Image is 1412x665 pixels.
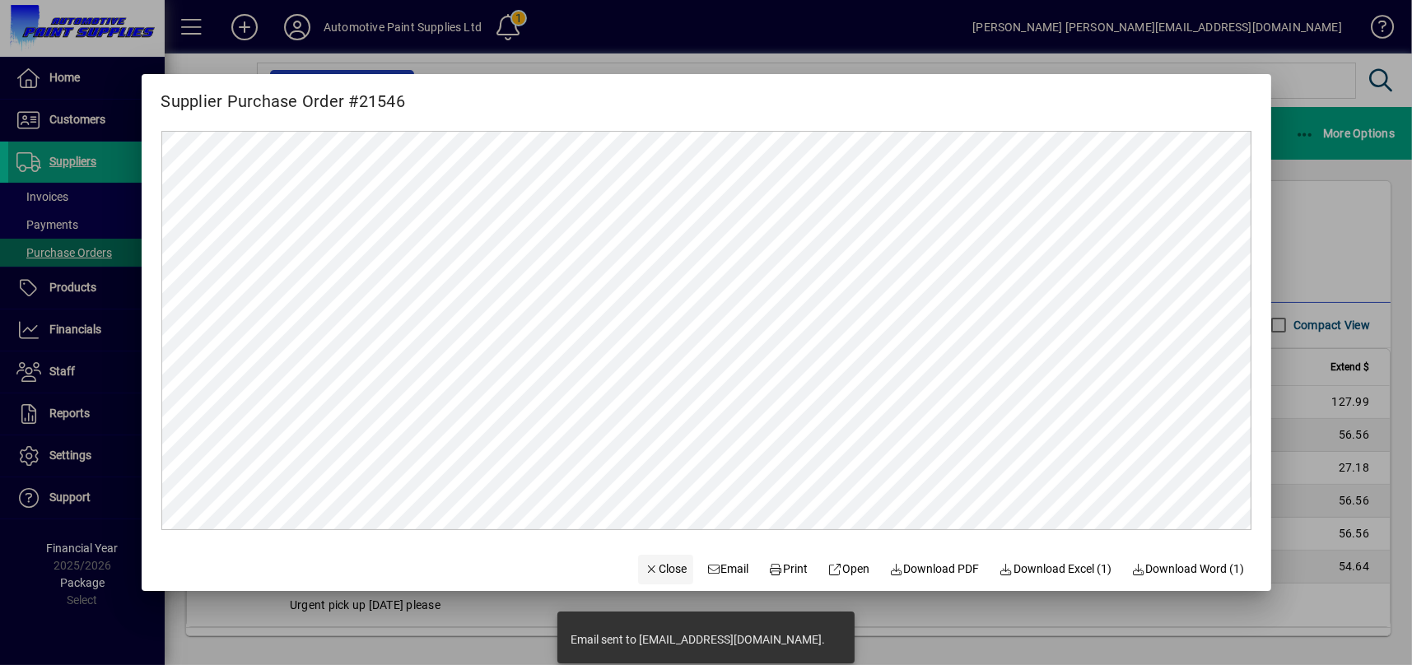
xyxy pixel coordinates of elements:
[706,560,749,578] span: Email
[822,555,877,584] a: Open
[700,555,756,584] button: Email
[1125,555,1251,584] button: Download Word (1)
[638,555,694,584] button: Close
[1000,560,1112,578] span: Download Excel (1)
[762,555,815,584] button: Print
[993,555,1119,584] button: Download Excel (1)
[1131,560,1245,578] span: Download Word (1)
[142,74,426,114] h2: Supplier Purchase Order #21546
[883,555,986,584] a: Download PDF
[645,560,687,578] span: Close
[769,560,809,578] span: Print
[571,631,825,648] div: Email sent to [EMAIL_ADDRESS][DOMAIN_NAME].
[889,560,980,578] span: Download PDF
[828,560,870,578] span: Open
